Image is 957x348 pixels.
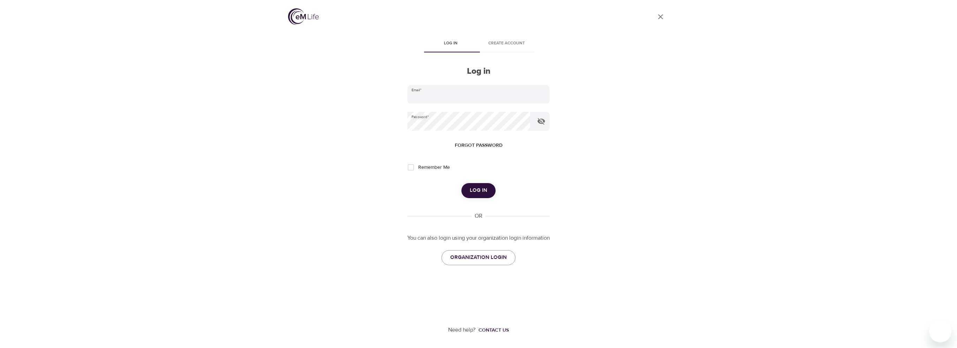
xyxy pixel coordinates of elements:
[450,253,507,262] span: ORGANIZATION LOGIN
[652,8,669,25] a: close
[288,8,319,25] img: logo
[483,40,530,47] span: Create account
[448,326,476,334] p: Need help?
[455,141,503,150] span: Forgot password
[418,164,450,171] span: Remember Me
[442,250,515,265] a: ORGANIZATION LOGIN
[470,186,487,195] span: Log in
[472,212,485,220] div: OR
[478,327,509,334] div: Contact us
[427,40,474,47] span: Log in
[461,183,496,198] button: Log in
[407,36,550,52] div: disabled tabs example
[407,234,550,242] p: You can also login using your organization login information
[476,327,509,334] a: Contact us
[929,320,951,342] iframe: Button to launch messaging window
[452,139,505,152] button: Forgot password
[407,66,550,77] h2: Log in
